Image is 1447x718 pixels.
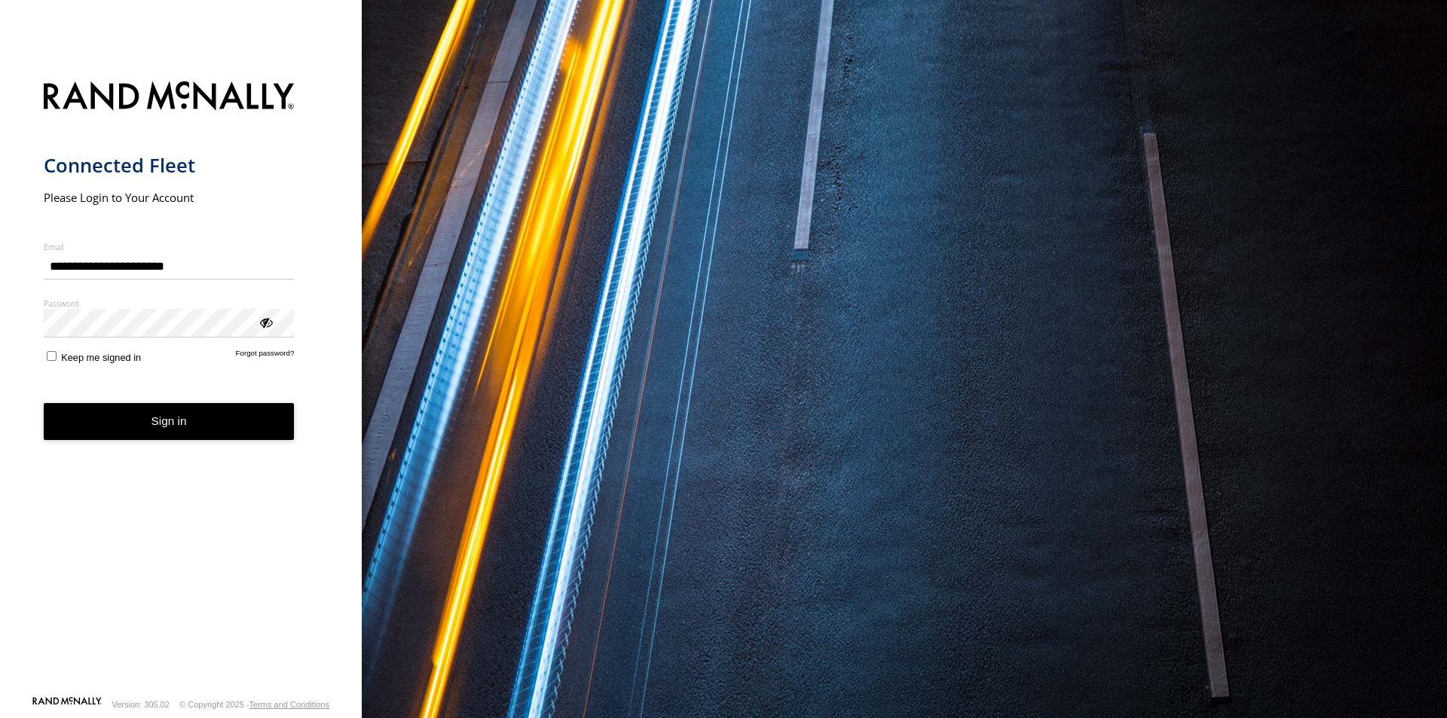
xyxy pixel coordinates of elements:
a: Visit our Website [32,697,102,712]
div: © Copyright 2025 - [179,700,329,709]
div: Version: 305.02 [112,700,170,709]
button: Sign in [44,403,295,440]
h2: Please Login to Your Account [44,190,295,205]
div: ViewPassword [258,314,273,329]
label: Email [44,241,295,252]
label: Password [44,298,295,309]
h1: Connected Fleet [44,153,295,178]
a: Forgot password? [236,349,295,363]
form: main [44,72,319,695]
a: Terms and Conditions [249,700,329,709]
input: Keep me signed in [47,351,57,361]
span: Keep me signed in [61,352,141,363]
img: Rand McNally [44,78,295,117]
